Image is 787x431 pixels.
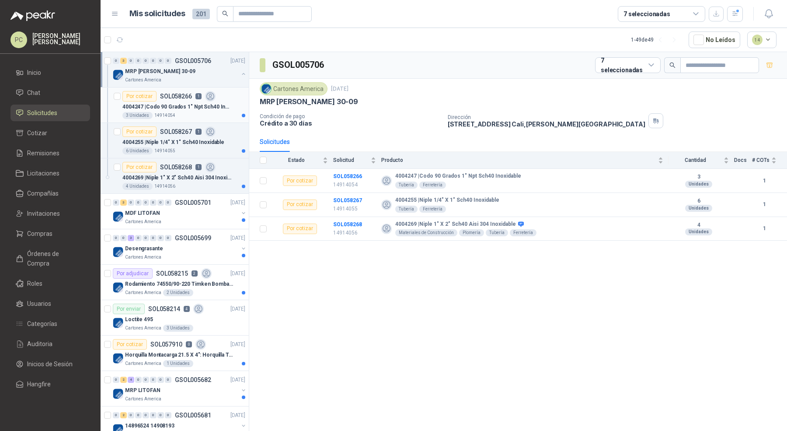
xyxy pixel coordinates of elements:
[222,11,228,17] span: search
[261,84,271,94] img: Company Logo
[163,325,193,332] div: 3 Unidades
[230,305,245,313] p: [DATE]
[113,304,145,314] div: Por enviar
[113,377,119,383] div: 0
[165,235,171,241] div: 0
[120,235,127,241] div: 0
[669,62,676,68] span: search
[125,351,234,359] p: Horquilla Montacarga 21.5 X 4": Horquilla Telescopica Overall size 2108 x 660 x 324mm
[230,411,245,420] p: [DATE]
[333,221,362,228] a: SOL058268
[101,123,249,158] a: Por cotizarSOL05826714004255 |Niple 1/4" X 1" Sch40 Inoxidable6 Unidades14914055
[175,58,211,64] p: GSOL005706
[27,319,57,329] span: Categorías
[10,376,90,392] a: Hangfire
[154,147,175,154] p: 14914055
[395,197,499,204] b: 4004255 | Niple 1/4" X 1" Sch40 Inoxidable
[143,235,149,241] div: 0
[150,235,157,241] div: 0
[128,58,134,64] div: 0
[122,162,157,172] div: Por cotizar
[333,157,369,163] span: Solicitud
[10,64,90,81] a: Inicio
[122,126,157,137] div: Por cotizar
[10,32,27,48] div: PC
[125,209,160,217] p: MDF LITOFAN
[685,205,712,212] div: Unidades
[32,33,90,45] p: [PERSON_NAME] [PERSON_NAME]
[113,412,119,418] div: 0
[333,152,381,169] th: Solicitud
[154,183,175,190] p: 14914056
[27,128,47,138] span: Cotizar
[125,245,163,253] p: Desengrasante
[260,82,327,95] div: Cartones America
[10,84,90,101] a: Chat
[122,174,231,182] p: 4004269 | Niple 1" X 2" Sch40 Aisi 304 Inoxidable
[669,157,722,163] span: Cantidad
[272,157,321,163] span: Estado
[27,209,60,218] span: Invitaciones
[125,325,161,332] p: Cartones America
[10,205,90,222] a: Invitaciones
[120,58,127,64] div: 3
[125,67,195,76] p: MRP [PERSON_NAME] 30-09
[113,375,247,403] a: 0 2 4 0 0 0 0 0 GSOL005682[DATE] Company LogoMRP LITOFANCartones America
[10,275,90,292] a: Roles
[122,112,153,119] div: 3 Unidades
[135,377,142,383] div: 0
[101,336,249,371] a: Por cotizarSOL0579100[DATE] Company LogoHorquilla Montacarga 21.5 X 4": Horquilla Telescopica Ove...
[10,336,90,352] a: Auditoria
[113,70,123,80] img: Company Logo
[10,165,90,182] a: Licitaciones
[101,158,249,194] a: Por cotizarSOL05826814004269 |Niple 1" X 2" Sch40 Aisi 304 Inoxidable4 Unidades14914056
[160,129,192,135] p: SOL058267
[184,306,190,312] p: 4
[129,7,185,20] h1: Mis solicitudes
[669,198,729,205] b: 6
[10,356,90,372] a: Inicios de Sesión
[125,360,161,367] p: Cartones America
[120,377,127,383] div: 2
[150,58,157,64] div: 0
[10,145,90,161] a: Remisiones
[448,120,645,128] p: [STREET_ADDRESS] Cali , [PERSON_NAME][GEOGRAPHIC_DATA]
[135,200,142,206] div: 0
[125,422,174,430] p: 14896524 14908193
[27,88,40,98] span: Chat
[125,396,161,403] p: Cartones America
[10,11,55,21] img: Logo peakr
[272,58,325,72] h3: GSOL005706
[175,235,211,241] p: GSOL005699
[156,270,188,277] p: SOL058215
[163,360,193,367] div: 1 Unidades
[27,249,82,268] span: Órdenes de Compra
[113,58,119,64] div: 0
[601,56,645,75] div: 7 seleccionadas
[125,315,153,324] p: Loctite 495
[125,386,160,395] p: MRP LITOFAN
[333,197,362,203] b: SOL058267
[101,88,249,123] a: Por cotizarSOL05826614004247 |Codo 90 Grados 1" Npt Sch40 Inoxidable3 Unidades14914054
[192,9,210,19] span: 201
[395,173,521,180] b: 4004247 | Codo 90 Grados 1" Npt Sch40 Inoxidable
[333,229,376,237] p: 14914056
[143,412,149,418] div: 0
[165,200,171,206] div: 0
[752,157,770,163] span: # COTs
[260,113,441,119] p: Condición de pago
[27,148,59,158] span: Remisiones
[113,235,119,241] div: 0
[122,91,157,102] div: Por cotizar
[395,221,516,228] b: 4004269 | Niple 1" X 2" Sch40 Aisi 304 Inoxidable
[10,125,90,141] a: Cotizar
[113,247,123,257] img: Company Logo
[163,289,193,296] div: 2 Unidades
[160,93,192,99] p: SOL058266
[623,9,670,19] div: 7 seleccionadas
[125,280,234,288] p: Rodamiento 74550/90-220 Timken BombaVG40
[128,235,134,241] div: 3
[157,377,164,383] div: 0
[135,412,142,418] div: 0
[113,197,247,225] a: 0 3 0 0 0 0 0 0 GSOL005701[DATE] Company LogoMDF LITOFANCartones America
